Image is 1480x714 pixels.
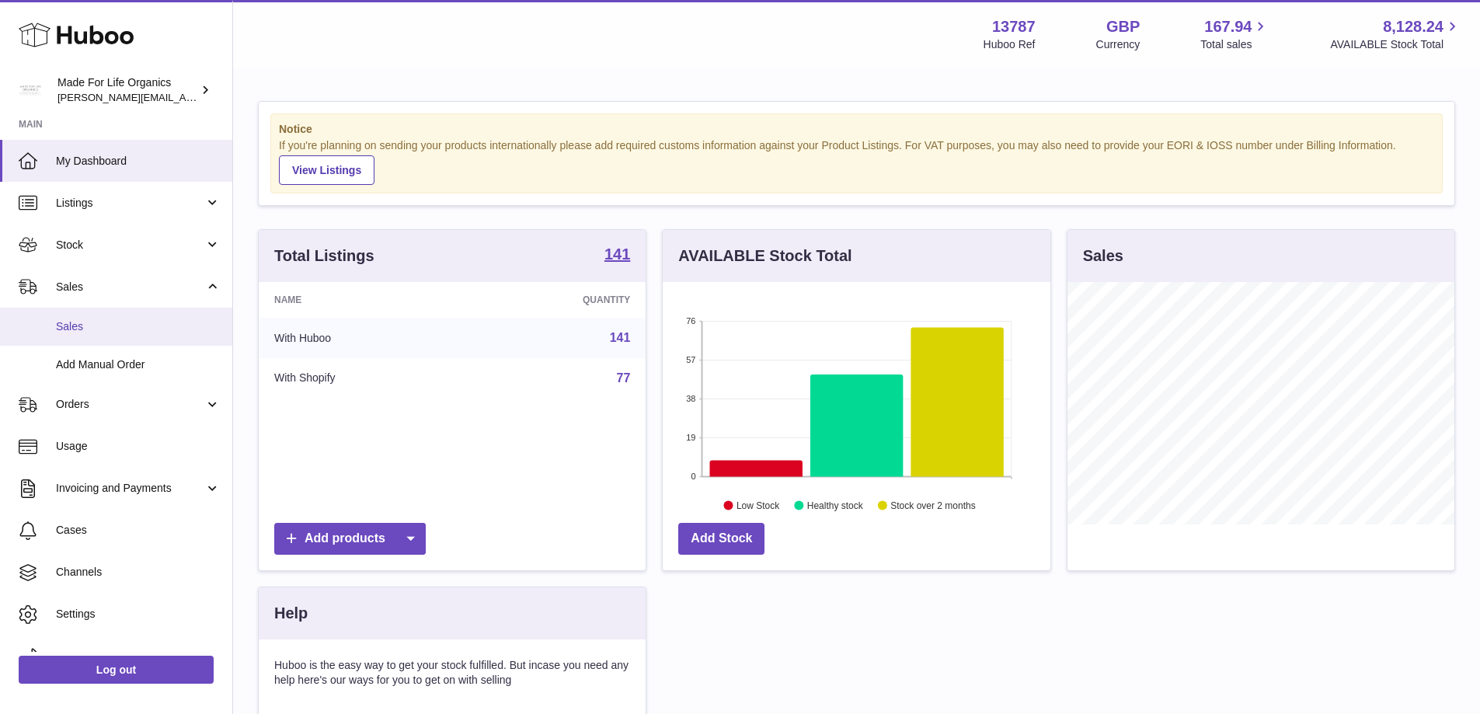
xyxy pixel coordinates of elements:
a: 141 [610,331,631,344]
text: 38 [687,394,696,403]
text: 19 [687,433,696,442]
a: 167.94 Total sales [1200,16,1269,52]
span: Sales [56,280,204,294]
text: 0 [691,472,696,481]
span: 8,128.24 [1383,16,1443,37]
span: 167.94 [1204,16,1252,37]
span: Total sales [1200,37,1269,52]
span: Channels [56,565,221,580]
div: If you're planning on sending your products internationally please add required customs informati... [279,138,1434,185]
strong: GBP [1106,16,1140,37]
a: 141 [604,246,630,265]
span: Returns [56,649,221,663]
h3: Sales [1083,246,1123,266]
a: View Listings [279,155,374,185]
span: Add Manual Order [56,357,221,372]
td: With Shopify [259,358,468,399]
td: With Huboo [259,318,468,358]
text: Healthy stock [807,500,864,510]
span: Cases [56,523,221,538]
span: Stock [56,238,204,253]
p: Huboo is the easy way to get your stock fulfilled. But incase you need any help here's our ways f... [274,658,630,688]
text: Stock over 2 months [891,500,976,510]
span: Invoicing and Payments [56,481,204,496]
th: Quantity [468,282,646,318]
h3: Total Listings [274,246,374,266]
span: [PERSON_NAME][EMAIL_ADDRESS][PERSON_NAME][DOMAIN_NAME] [57,91,395,103]
h3: Help [274,603,308,624]
span: AVAILABLE Stock Total [1330,37,1461,52]
span: Orders [56,397,204,412]
a: Add products [274,523,426,555]
a: Add Stock [678,523,764,555]
div: Currency [1096,37,1140,52]
a: 8,128.24 AVAILABLE Stock Total [1330,16,1461,52]
div: Huboo Ref [984,37,1036,52]
h3: AVAILABLE Stock Total [678,246,851,266]
span: Sales [56,319,221,334]
th: Name [259,282,468,318]
text: Low Stock [737,500,780,510]
strong: Notice [279,122,1434,137]
img: geoff.winwood@madeforlifeorganics.com [19,78,42,102]
span: Settings [56,607,221,622]
span: Listings [56,196,204,211]
text: 76 [687,316,696,326]
a: 77 [617,371,631,385]
strong: 141 [604,246,630,262]
a: Log out [19,656,214,684]
span: Usage [56,439,221,454]
strong: 13787 [992,16,1036,37]
span: My Dashboard [56,154,221,169]
div: Made For Life Organics [57,75,197,105]
text: 57 [687,355,696,364]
